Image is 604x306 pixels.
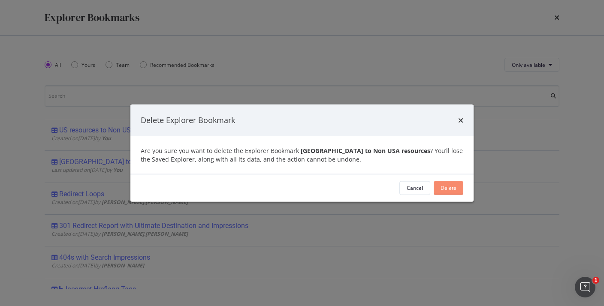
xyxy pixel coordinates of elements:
span: 1 [592,277,599,284]
div: Delete Explorer Bookmark [141,115,235,126]
div: Delete [441,184,456,192]
strong: [GEOGRAPHIC_DATA] to Non USA resources [301,146,430,154]
button: Delete [434,181,463,195]
div: Cancel [407,184,423,192]
div: times [458,115,463,126]
div: Are you sure you want to delete the Explorer Bookmark ? You’ll lose the Saved Explorer, along wit... [141,146,463,163]
iframe: Intercom live chat [575,277,595,297]
button: Cancel [399,181,430,195]
div: modal [130,105,474,202]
